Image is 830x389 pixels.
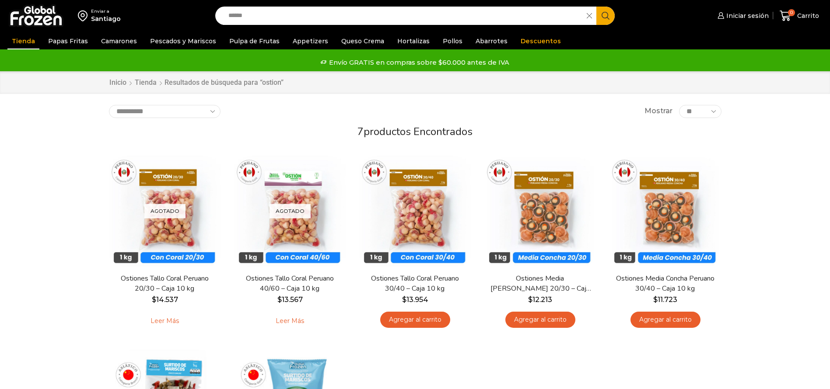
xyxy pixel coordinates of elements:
[393,33,434,49] a: Hortalizas
[505,312,575,328] a: Agregar al carrito: “Ostiones Media Concha Peruano 20/30 - Caja 10 kg”
[528,295,532,304] span: $
[277,295,282,304] span: $
[724,11,769,20] span: Iniciar sesión
[644,106,672,116] span: Mostrar
[114,274,215,294] a: Ostiones Tallo Coral Peruano 20/30 – Caja 10 kg
[152,295,156,304] span: $
[380,312,450,328] a: Agregar al carrito: “Ostiones Tallo Coral Peruano 30/40 - Caja 10 kg”
[44,33,92,49] a: Papas Fritas
[528,295,552,304] bdi: 12.213
[134,78,157,88] a: Tienda
[91,8,121,14] div: Enviar a
[795,11,819,20] span: Carrito
[777,6,821,26] a: 0 Carrito
[270,204,311,219] p: Agotado
[715,7,769,24] a: Iniciar sesión
[596,7,615,25] button: Search button
[262,312,318,330] a: Leé más sobre “Ostiones Tallo Coral Peruano 40/60 - Caja 10 kg”
[277,295,303,304] bdi: 13.567
[364,274,465,294] a: Ostiones Tallo Coral Peruano 30/40 – Caja 10 kg
[144,204,186,219] p: Agotado
[239,274,340,294] a: Ostiones Tallo Coral Peruano 40/60 – Caja 10 kg
[615,274,715,294] a: Ostiones Media Concha Peruano 30/40 – Caja 10 kg
[490,274,590,294] a: Ostiones Media [PERSON_NAME] 20/30 – Caja 10 kg
[357,125,364,139] span: 7
[165,78,284,87] h1: Resultados de búsqueda para “ostion”
[288,33,333,49] a: Appetizers
[337,33,389,49] a: Queso Crema
[109,105,221,118] select: Pedido de la tienda
[137,312,193,330] a: Leé más sobre “Ostiones Tallo Coral Peruano 20/30 - Caja 10 kg”
[471,33,512,49] a: Abarrotes
[109,78,284,88] nav: Breadcrumb
[402,295,406,304] span: $
[364,125,473,139] span: productos encontrados
[7,33,39,49] a: Tienda
[402,295,428,304] bdi: 13.954
[146,33,221,49] a: Pescados y Mariscos
[630,312,700,328] a: Agregar al carrito: “Ostiones Media Concha Peruano 30/40 - Caja 10 kg”
[438,33,467,49] a: Pollos
[152,295,178,304] bdi: 14.537
[225,33,284,49] a: Pulpa de Frutas
[97,33,141,49] a: Camarones
[653,295,658,304] span: $
[788,9,795,16] span: 0
[91,14,121,23] div: Santiago
[78,8,91,23] img: address-field-icon.svg
[516,33,565,49] a: Descuentos
[109,78,127,88] a: Inicio
[653,295,677,304] bdi: 11.723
